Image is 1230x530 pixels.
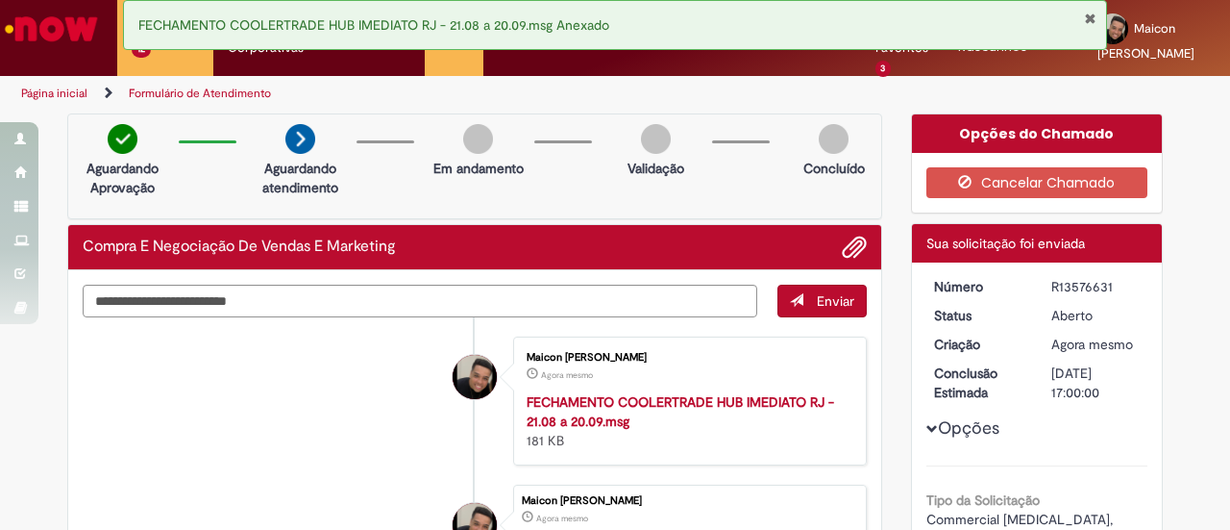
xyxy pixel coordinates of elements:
span: Sua solicitação foi enviada [926,235,1085,252]
span: Maicon [PERSON_NAME] [1097,20,1194,62]
img: ServiceNow [2,10,101,48]
div: Aberto [1051,306,1141,325]
span: Agora mesmo [1051,336,1133,353]
textarea: Digite sua mensagem aqui... [83,285,757,316]
span: Enviar [817,292,854,310]
img: img-circle-grey.png [819,124,849,154]
b: Tipo da Solicitação [926,492,1040,509]
div: [DATE] 17:00:00 [1051,364,1141,402]
img: arrow-next.png [285,124,315,154]
dt: Criação [920,335,1038,354]
dt: Número [920,277,1038,296]
div: 181 KB [527,392,847,450]
p: Aguardando Aprovação [76,159,169,197]
button: Adicionar anexos [842,235,867,260]
p: Concluído [803,159,865,178]
div: 29/09/2025 12:37:37 [1051,335,1141,354]
p: Aguardando atendimento [254,159,347,197]
div: R13576631 [1051,277,1141,296]
a: Página inicial [21,86,87,101]
a: FECHAMENTO COOLERTRADE HUB IMEDIATO RJ - 21.08 a 20.09.msg [527,393,834,430]
span: 3 [875,61,892,77]
dt: Conclusão Estimada [920,364,1038,402]
span: Agora mesmo [536,513,588,524]
a: Formulário de Atendimento [129,86,271,101]
button: Enviar [777,285,867,317]
div: Maicon Cristian Braga De Oliveira [453,355,497,399]
time: 29/09/2025 12:37:37 [1051,336,1133,353]
dt: Status [920,306,1038,325]
img: img-circle-grey.png [463,124,493,154]
time: 29/09/2025 12:37:28 [541,369,593,381]
div: Opções do Chamado [912,114,1163,153]
h2: Compra E Negociação De Vendas E Marketing Histórico de tíquete [83,239,396,256]
button: Fechar Notificação [1084,11,1096,26]
div: Maicon [PERSON_NAME] [527,352,847,364]
img: check-circle-green.png [108,124,137,154]
span: FECHAMENTO COOLERTRADE HUB IMEDIATO RJ - 21.08 a 20.09.msg Anexado [138,16,609,34]
time: 29/09/2025 12:37:37 [536,513,588,524]
ul: Trilhas de página [14,76,805,112]
span: Agora mesmo [541,369,593,381]
p: Em andamento [433,159,524,178]
img: img-circle-grey.png [641,124,671,154]
div: Maicon [PERSON_NAME] [522,495,856,507]
button: Cancelar Chamado [926,167,1148,198]
p: Validação [627,159,684,178]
